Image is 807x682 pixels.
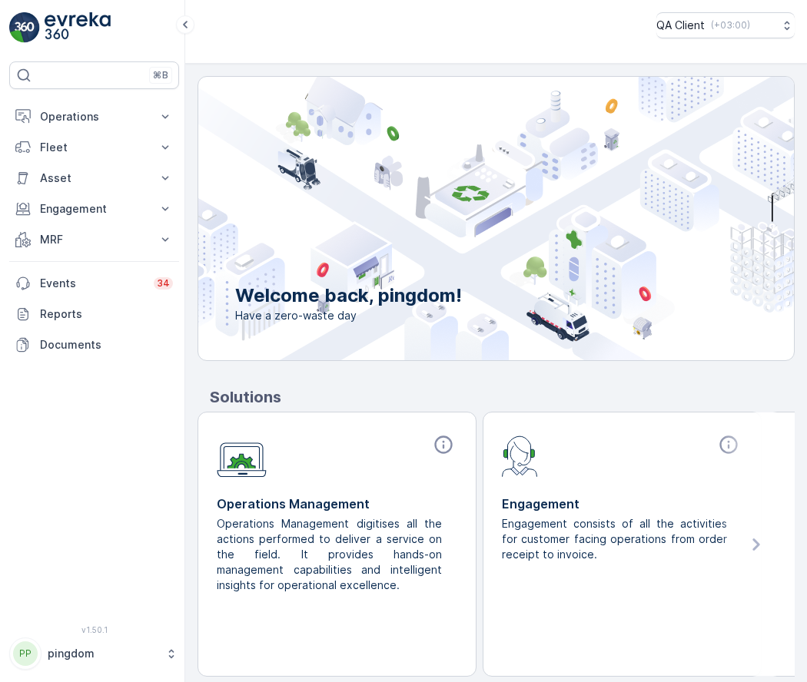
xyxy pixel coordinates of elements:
p: Reports [40,306,173,322]
p: Welcome back, pingdom! [235,283,462,308]
img: module-icon [502,434,538,477]
div: PP [13,641,38,666]
img: city illustration [129,77,794,360]
button: MRF [9,224,179,255]
p: Operations Management [217,495,457,513]
p: Engagement [40,201,148,217]
p: MRF [40,232,148,247]
button: PPpingdom [9,637,179,670]
p: QA Client [656,18,705,33]
button: QA Client(+03:00) [656,12,795,38]
p: Events [40,276,144,291]
p: Engagement [502,495,742,513]
img: logo_light-DOdMpM7g.png [45,12,111,43]
p: Engagement consists of all the activities for customer facing operations from order receipt to in... [502,516,730,562]
p: ( +03:00 ) [711,19,750,31]
button: Engagement [9,194,179,224]
p: Operations Management digitises all the actions performed to deliver a service on the field. It p... [217,516,445,593]
img: module-icon [217,434,267,478]
p: Fleet [40,140,148,155]
p: 34 [157,277,170,290]
p: ⌘B [153,69,168,81]
p: pingdom [48,646,158,661]
a: Documents [9,329,179,360]
button: Operations [9,101,179,132]
a: Reports [9,299,179,329]
p: Operations [40,109,148,124]
span: v 1.50.1 [9,625,179,634]
p: Documents [40,337,173,353]
button: Fleet [9,132,179,163]
a: Events34 [9,268,179,299]
button: Asset [9,163,179,194]
p: Solutions [210,386,795,409]
img: logo [9,12,40,43]
span: Have a zero-waste day [235,308,462,323]
p: Asset [40,170,148,186]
